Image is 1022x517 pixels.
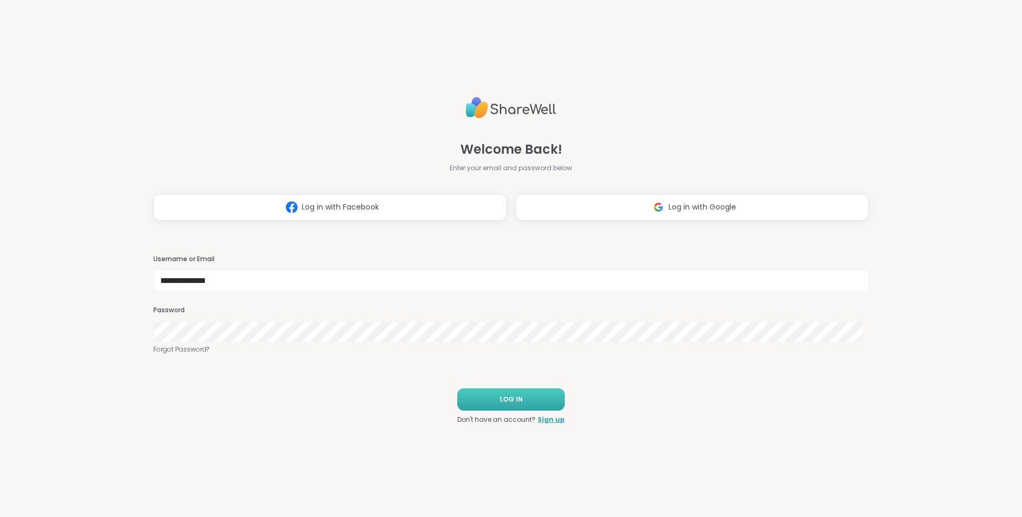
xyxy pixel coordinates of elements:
[515,194,869,221] button: Log in with Google
[153,255,869,264] h3: Username or Email
[153,194,507,221] button: Log in with Facebook
[669,202,736,213] span: Log in with Google
[457,388,565,411] button: LOG IN
[450,163,572,173] span: Enter your email and password below
[457,415,535,424] span: Don't have an account?
[500,395,523,404] span: LOG IN
[466,93,556,123] img: ShareWell Logo
[538,415,565,424] a: Sign up
[153,345,869,354] a: Forgot Password?
[460,140,562,159] span: Welcome Back!
[282,197,302,217] img: ShareWell Logomark
[153,306,869,315] h3: Password
[302,202,379,213] span: Log in with Facebook
[648,197,669,217] img: ShareWell Logomark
